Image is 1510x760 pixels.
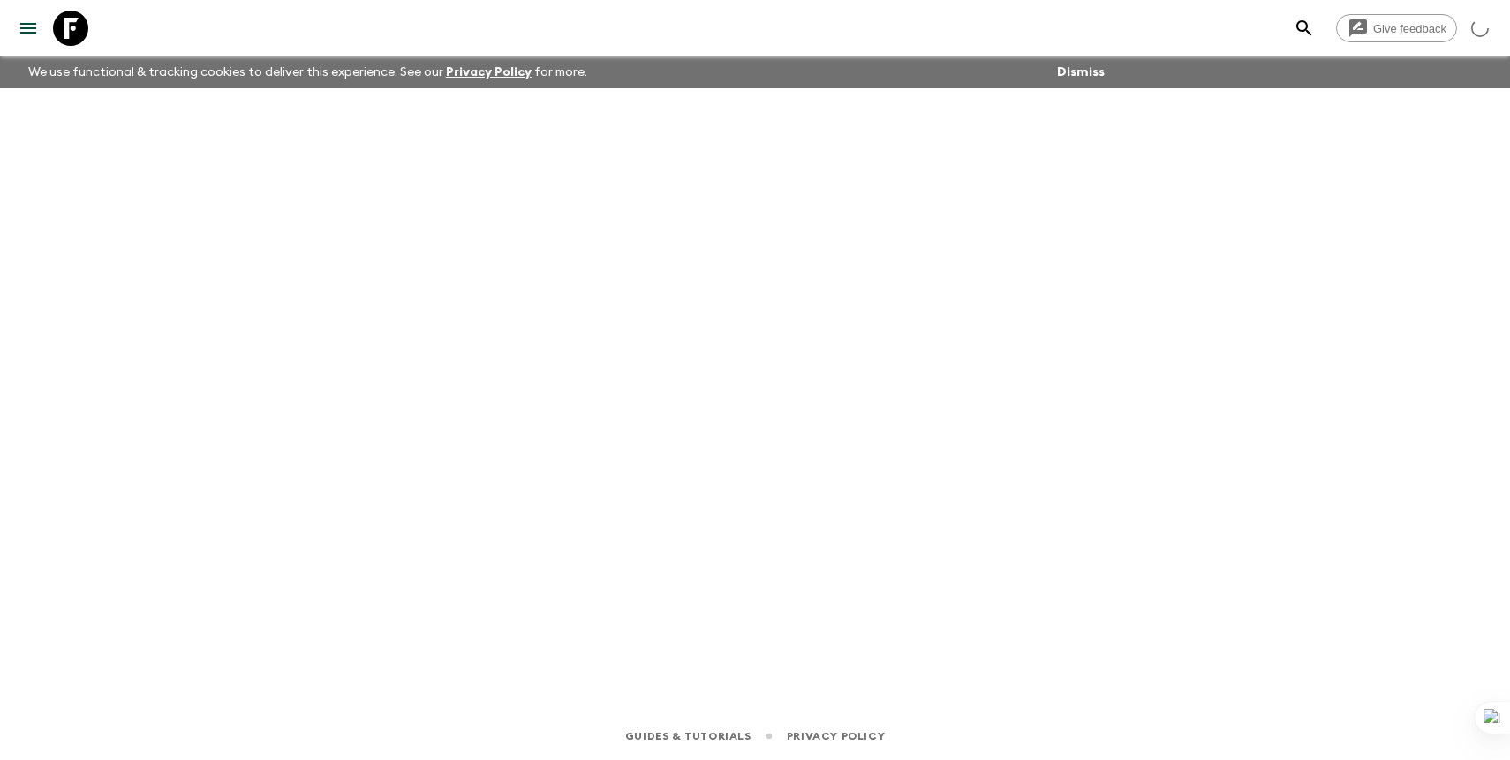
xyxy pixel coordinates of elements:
button: Dismiss [1053,60,1109,85]
span: Give feedback [1363,22,1456,35]
a: Give feedback [1336,14,1457,42]
a: Privacy Policy [446,66,532,79]
button: menu [11,11,46,46]
button: search adventures [1287,11,1322,46]
a: Privacy Policy [787,726,885,746]
a: Guides & Tutorials [625,726,751,746]
p: We use functional & tracking cookies to deliver this experience. See our for more. [21,56,594,88]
